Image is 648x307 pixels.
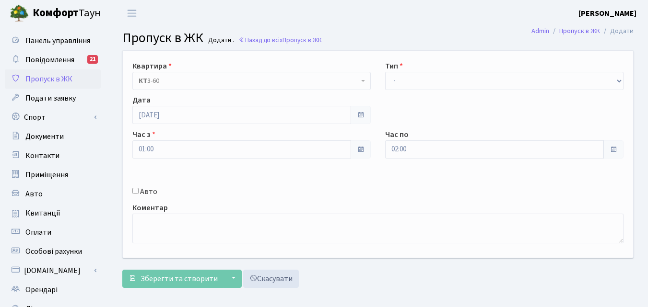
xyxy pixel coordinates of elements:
span: Пропуск в ЖК [283,35,322,45]
label: Дата [132,94,151,106]
a: Орендарі [5,280,101,299]
a: Квитанції [5,204,101,223]
a: Особові рахунки [5,242,101,261]
nav: breadcrumb [517,21,648,41]
span: Таун [33,5,101,22]
label: Коментар [132,202,168,214]
span: <b>КТ</b>&nbsp;&nbsp;&nbsp;&nbsp;3-60 [139,76,359,86]
a: [PERSON_NAME] [578,8,636,19]
label: Квартира [132,60,172,72]
span: Повідомлення [25,55,74,65]
label: Авто [140,186,157,197]
button: Переключити навігацію [120,5,144,21]
b: КТ [139,76,147,86]
a: Пропуск в ЖК [559,26,600,36]
a: Документи [5,127,101,146]
div: 21 [87,55,98,64]
span: Орендарі [25,284,58,295]
a: Admin [531,26,549,36]
span: Авто [25,189,43,199]
a: Оплати [5,223,101,242]
a: Назад до всіхПропуск в ЖК [238,35,322,45]
a: Повідомлення21 [5,50,101,69]
a: [DOMAIN_NAME] [5,261,101,280]
a: Панель управління [5,31,101,50]
span: Приміщення [25,170,68,180]
span: Особові рахунки [25,246,82,257]
span: Документи [25,131,64,142]
a: Авто [5,184,101,204]
img: logo.png [10,4,29,23]
small: Додати . [206,36,234,45]
span: <b>КТ</b>&nbsp;&nbsp;&nbsp;&nbsp;3-60 [132,72,371,90]
span: Зберегти та створити [141,273,218,284]
span: Квитанції [25,208,60,218]
label: Тип [385,60,403,72]
span: Контакти [25,150,59,161]
button: Зберегти та створити [122,270,224,288]
label: Час по [385,129,409,140]
span: Пропуск в ЖК [122,28,203,47]
span: Оплати [25,227,51,238]
a: Скасувати [243,270,299,288]
span: Панель управління [25,35,90,46]
a: Приміщення [5,165,101,184]
span: Подати заявку [25,93,76,103]
a: Спорт [5,108,101,127]
span: Пропуск в ЖК [25,74,72,84]
a: Пропуск в ЖК [5,69,101,89]
label: Час з [132,129,155,140]
b: Комфорт [33,5,79,21]
li: Додати [600,26,634,36]
a: Контакти [5,146,101,165]
a: Подати заявку [5,89,101,108]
